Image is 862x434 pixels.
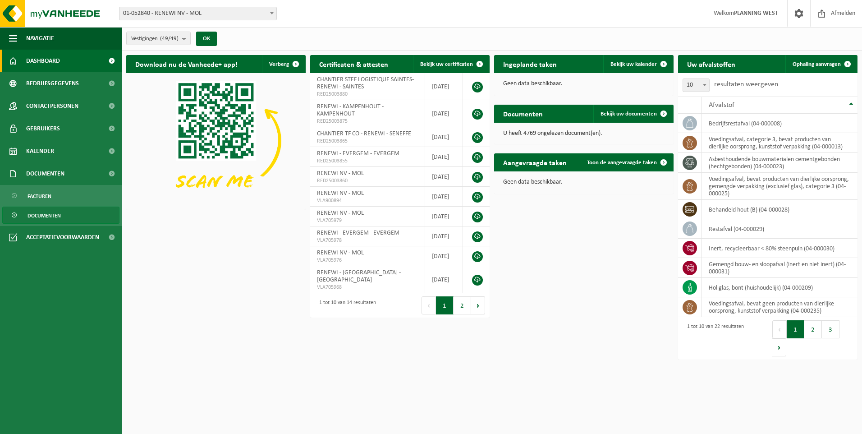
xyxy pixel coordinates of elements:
td: [DATE] [425,187,463,207]
td: [DATE] [425,147,463,167]
td: [DATE] [425,226,463,246]
td: asbesthoudende bouwmaterialen cementgebonden (hechtgebonden) (04-000023) [702,153,857,173]
span: RENEWI - EVERGEM - EVERGEM [317,150,399,157]
span: VLA705968 [317,284,418,291]
span: Verberg [269,61,289,67]
td: inert, recycleerbaar < 80% steenpuin (04-000030) [702,239,857,258]
span: Bekijk uw kalender [610,61,657,67]
td: [DATE] [425,73,463,100]
span: RENEWI - EVERGEM - EVERGEM [317,230,399,236]
a: Toon de aangevraagde taken [580,153,673,171]
span: CHANTIER TF CO - RENEWI - SENEFFE [317,130,411,137]
span: Acceptatievoorwaarden [26,226,99,249]
h2: Uw afvalstoffen [678,55,744,73]
h2: Documenten [494,105,552,122]
span: Vestigingen [131,32,179,46]
span: 01-052840 - RENEWI NV - MOL [119,7,276,20]
span: Documenten [28,207,61,224]
span: VLA705978 [317,237,418,244]
td: [DATE] [425,167,463,187]
button: 1 [787,320,804,338]
span: Ophaling aanvragen [793,61,841,67]
p: Geen data beschikbaar. [503,81,665,87]
span: Dashboard [26,50,60,72]
span: CHANTIER STEF LOGISTIQUE SAINTES- RENEWI - SAINTES [317,76,414,90]
span: RENEWI NV - MOL [317,190,364,197]
td: voedingsafval, bevat geen producten van dierlijke oorsprong, kunststof verpakking (04-000235) [702,297,857,317]
span: RENEWI NV - MOL [317,249,364,256]
h2: Download nu de Vanheede+ app! [126,55,247,73]
button: Verberg [262,55,305,73]
a: Facturen [2,187,119,204]
td: [DATE] [425,100,463,127]
td: [DATE] [425,127,463,147]
div: 1 tot 10 van 22 resultaten [683,319,744,357]
span: RENEWI - KAMPENHOUT - KAMPENHOUT [317,103,384,117]
button: 2 [804,320,822,338]
span: RED25003860 [317,177,418,185]
td: gemengd bouw- en sloopafval (inert en niet inert) (04-000031) [702,258,857,278]
td: hol glas, bont (huishoudelijk) (04-000209) [702,278,857,297]
span: Bedrijfsgegevens [26,72,79,95]
span: RED25003855 [317,157,418,165]
div: 1 tot 10 van 14 resultaten [315,295,376,315]
td: behandeld hout (B) (04-000028) [702,200,857,219]
span: Toon de aangevraagde taken [587,160,657,166]
span: RENEWI NV - MOL [317,210,364,217]
td: [DATE] [425,266,463,293]
h2: Aangevraagde taken [494,153,576,171]
td: bedrijfsrestafval (04-000008) [702,114,857,133]
span: Gebruikers [26,117,60,140]
span: Bekijk uw documenten [601,111,657,117]
label: resultaten weergeven [714,81,778,88]
span: Facturen [28,188,51,205]
button: Previous [772,320,787,338]
span: Contactpersonen [26,95,78,117]
span: RED25003865 [317,138,418,145]
span: Documenten [26,162,64,185]
span: RENEWI - [GEOGRAPHIC_DATA] - [GEOGRAPHIC_DATA] [317,269,401,283]
img: Download de VHEPlus App [126,73,306,208]
h2: Ingeplande taken [494,55,566,73]
td: voedingsafval, bevat producten van dierlijke oorsprong, gemengde verpakking (exclusief glas), cat... [702,173,857,200]
span: VLA705979 [317,217,418,224]
button: 1 [436,296,454,314]
span: Bekijk uw certificaten [420,61,473,67]
span: Kalender [26,140,54,162]
td: [DATE] [425,207,463,226]
button: 3 [822,320,839,338]
span: VLA705976 [317,257,418,264]
a: Bekijk uw kalender [603,55,673,73]
span: 01-052840 - RENEWI NV - MOL [119,7,277,20]
a: Ophaling aanvragen [785,55,857,73]
button: OK [196,32,217,46]
button: Vestigingen(49/49) [126,32,191,45]
button: Previous [422,296,436,314]
strong: PLANNING WEST [734,10,778,17]
button: Next [471,296,485,314]
a: Bekijk uw certificaten [413,55,489,73]
span: Afvalstof [709,102,734,109]
p: Geen data beschikbaar. [503,179,665,185]
h2: Certificaten & attesten [310,55,397,73]
a: Documenten [2,207,119,224]
span: Navigatie [26,27,54,50]
span: RED25003880 [317,91,418,98]
a: Bekijk uw documenten [593,105,673,123]
td: restafval (04-000029) [702,219,857,239]
td: [DATE] [425,246,463,266]
span: RED25003875 [317,118,418,125]
span: RENEWI NV - MOL [317,170,364,177]
count: (49/49) [160,36,179,42]
button: 2 [454,296,471,314]
span: 10 [683,78,710,92]
span: VLA900894 [317,197,418,204]
p: U heeft 4769 ongelezen document(en). [503,130,665,137]
span: 10 [683,79,709,92]
button: Next [772,338,786,356]
td: voedingsafval, categorie 3, bevat producten van dierlijke oorsprong, kunststof verpakking (04-000... [702,133,857,153]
